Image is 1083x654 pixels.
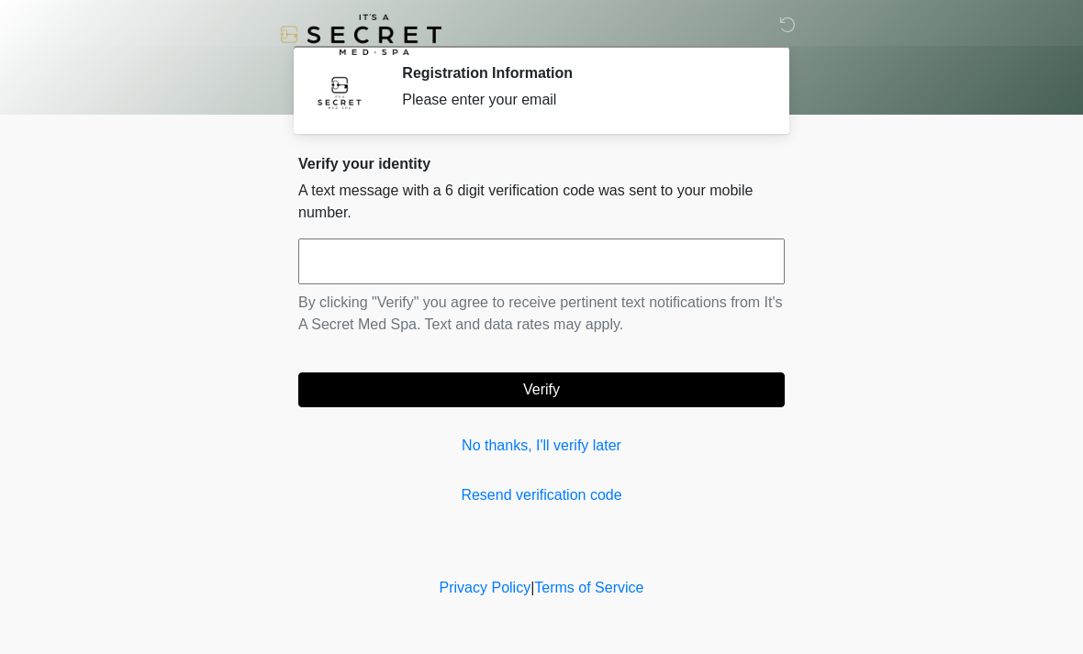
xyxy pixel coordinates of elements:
[402,89,757,111] div: Please enter your email
[298,292,785,336] p: By clicking "Verify" you agree to receive pertinent text notifications from It's A Secret Med Spa...
[530,580,534,595] a: |
[312,64,367,119] img: Agent Avatar
[298,484,785,506] a: Resend verification code
[280,14,441,55] img: It's A Secret Med Spa Logo
[534,580,643,595] a: Terms of Service
[298,372,785,407] button: Verify
[298,435,785,457] a: No thanks, I'll verify later
[440,580,531,595] a: Privacy Policy
[402,64,757,82] h2: Registration Information
[298,180,785,224] p: A text message with a 6 digit verification code was sent to your mobile number.
[298,155,785,172] h2: Verify your identity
